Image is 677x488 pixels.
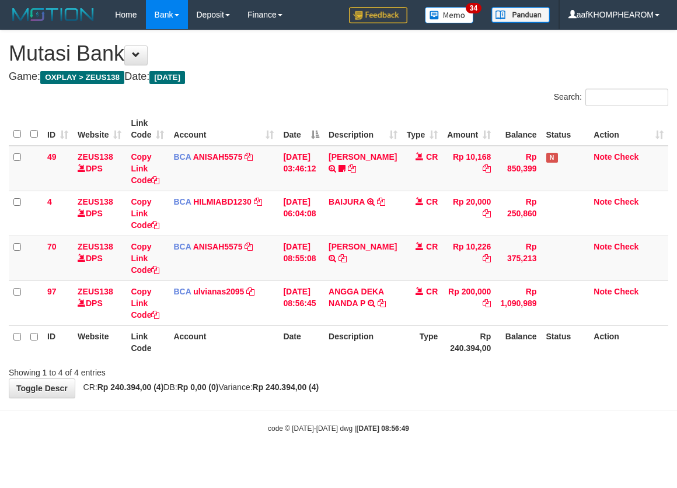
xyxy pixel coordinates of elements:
[193,197,252,206] a: HILMIABD1230
[329,287,384,308] a: ANGGA DEKA NANDA P
[329,152,397,162] a: [PERSON_NAME]
[253,382,319,392] strong: Rp 240.394,00 (4)
[442,280,495,325] td: Rp 200,000
[329,197,365,206] a: BAIJURA
[614,287,638,296] a: Check
[324,325,402,359] th: Description
[348,164,356,173] a: Copy INA PAUJANAH to clipboard
[278,113,324,146] th: Date: activate to sort column descending
[47,242,57,251] span: 70
[254,197,262,206] a: Copy HILMIABD1230 to clipboard
[426,197,438,206] span: CR
[442,191,495,236] td: Rp 20,000
[483,209,491,218] a: Copy Rp 20,000 to clipboard
[9,42,668,65] h1: Mutasi Bank
[73,113,126,146] th: Website: activate to sort column ascending
[542,113,589,146] th: Status
[47,287,57,296] span: 97
[589,113,668,146] th: Action: activate to sort column ascending
[483,164,491,173] a: Copy Rp 10,168 to clipboard
[169,113,278,146] th: Account: activate to sort column ascending
[173,287,191,296] span: BCA
[402,325,443,359] th: Type
[43,325,73,359] th: ID
[177,382,219,392] strong: Rp 0,00 (0)
[495,280,541,325] td: Rp 1,090,989
[442,113,495,146] th: Amount: activate to sort column ascending
[542,325,589,359] th: Status
[73,325,126,359] th: Website
[246,287,254,296] a: Copy ulvianas2095 to clipboard
[78,152,113,162] a: ZEUS138
[73,191,126,236] td: DPS
[73,280,126,325] td: DPS
[40,71,124,84] span: OXPLAY > ZEUS138
[278,280,324,325] td: [DATE] 08:56:45
[126,113,169,146] th: Link Code: activate to sort column ascending
[173,152,191,162] span: BCA
[9,362,273,378] div: Showing 1 to 4 of 4 entries
[97,382,164,392] strong: Rp 240.394,00 (4)
[495,236,541,280] td: Rp 375,213
[594,152,612,162] a: Note
[589,325,668,359] th: Action
[193,242,243,251] a: ANISAH5575
[278,191,324,236] td: [DATE] 06:04:08
[47,152,57,162] span: 49
[43,113,73,146] th: ID: activate to sort column ascending
[426,242,438,251] span: CR
[495,191,541,236] td: Rp 250,860
[426,287,438,296] span: CR
[483,299,491,308] a: Copy Rp 200,000 to clipboard
[466,3,481,13] span: 34
[594,242,612,251] a: Note
[594,197,612,206] a: Note
[329,242,397,251] a: [PERSON_NAME]
[78,382,319,392] span: CR: DB: Variance:
[278,146,324,191] td: [DATE] 03:46:12
[491,7,550,23] img: panduan.png
[426,152,438,162] span: CR
[78,197,113,206] a: ZEUS138
[173,242,191,251] span: BCA
[442,236,495,280] td: Rp 10,226
[47,197,52,206] span: 4
[9,378,75,398] a: Toggle Descr
[585,89,668,106] input: Search:
[614,197,638,206] a: Check
[324,113,402,146] th: Description: activate to sort column ascending
[349,7,407,23] img: Feedback.jpg
[594,287,612,296] a: Note
[483,254,491,263] a: Copy Rp 10,226 to clipboard
[131,242,159,275] a: Copy Link Code
[554,89,668,106] label: Search:
[546,153,558,163] span: Has Note
[268,424,409,433] small: code © [DATE]-[DATE] dwg |
[73,146,126,191] td: DPS
[495,113,541,146] th: Balance
[149,71,185,84] span: [DATE]
[78,242,113,251] a: ZEUS138
[377,197,385,206] a: Copy BAIJURA to clipboard
[169,325,278,359] th: Account
[9,6,97,23] img: MOTION_logo.png
[495,325,541,359] th: Balance
[425,7,474,23] img: Button%20Memo.svg
[131,152,159,185] a: Copy Link Code
[442,146,495,191] td: Rp 10,168
[245,242,253,251] a: Copy ANISAH5575 to clipboard
[245,152,253,162] a: Copy ANISAH5575 to clipboard
[402,113,443,146] th: Type: activate to sort column ascending
[278,325,324,359] th: Date
[126,325,169,359] th: Link Code
[614,152,638,162] a: Check
[73,236,126,280] td: DPS
[614,242,638,251] a: Check
[378,299,386,308] a: Copy ANGGA DEKA NANDA P to clipboard
[278,236,324,280] td: [DATE] 08:55:08
[495,146,541,191] td: Rp 850,399
[131,197,159,230] a: Copy Link Code
[357,424,409,433] strong: [DATE] 08:56:49
[131,287,159,320] a: Copy Link Code
[9,71,668,83] h4: Game: Date:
